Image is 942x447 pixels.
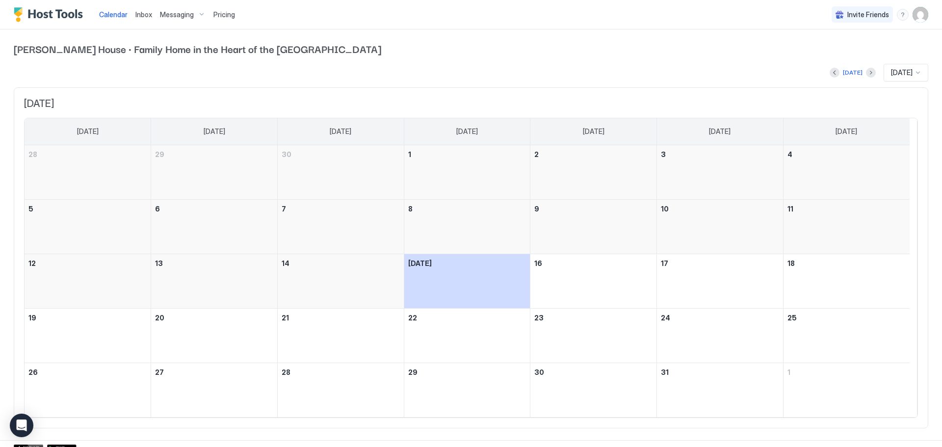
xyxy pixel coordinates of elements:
a: October 14, 2025 [278,254,404,272]
a: October 31, 2025 [657,363,783,381]
span: 28 [282,368,290,376]
span: Inbox [135,10,152,19]
td: October 5, 2025 [25,199,151,254]
td: October 31, 2025 [657,363,784,417]
span: Pricing [213,10,235,19]
td: October 8, 2025 [404,199,530,254]
a: October 27, 2025 [151,363,277,381]
span: [DATE] [709,127,731,136]
td: October 14, 2025 [277,254,404,308]
span: 23 [534,314,544,322]
td: October 16, 2025 [530,254,657,308]
a: October 10, 2025 [657,200,783,218]
span: 11 [787,205,793,213]
span: 1 [408,150,411,158]
span: 8 [408,205,413,213]
a: October 19, 2025 [25,309,151,327]
a: October 22, 2025 [404,309,530,327]
span: 25 [787,314,797,322]
button: Previous month [830,68,839,78]
td: September 29, 2025 [151,145,278,200]
td: October 22, 2025 [404,308,530,363]
a: Sunday [67,118,108,145]
span: [PERSON_NAME] House · Family Home in the Heart of the [GEOGRAPHIC_DATA] [14,41,928,56]
td: October 28, 2025 [277,363,404,417]
span: Messaging [160,10,194,19]
span: 6 [155,205,160,213]
span: 13 [155,259,163,267]
div: Open Intercom Messenger [10,414,33,437]
a: October 1, 2025 [404,145,530,163]
span: Invite Friends [847,10,889,19]
td: October 11, 2025 [783,199,910,254]
td: October 6, 2025 [151,199,278,254]
a: Inbox [135,9,152,20]
span: [DATE] [204,127,225,136]
a: October 4, 2025 [784,145,910,163]
span: 28 [28,150,37,158]
span: 18 [787,259,795,267]
a: October 12, 2025 [25,254,151,272]
span: 17 [661,259,668,267]
td: October 15, 2025 [404,254,530,308]
a: October 13, 2025 [151,254,277,272]
a: November 1, 2025 [784,363,910,381]
td: October 24, 2025 [657,308,784,363]
span: [DATE] [330,127,351,136]
a: October 28, 2025 [278,363,404,381]
a: October 29, 2025 [404,363,530,381]
td: September 30, 2025 [277,145,404,200]
span: 9 [534,205,539,213]
a: September 29, 2025 [151,145,277,163]
span: 2 [534,150,539,158]
span: 26 [28,368,38,376]
span: 31 [661,368,669,376]
td: October 30, 2025 [530,363,657,417]
span: 24 [661,314,670,322]
span: 29 [155,150,164,158]
td: October 23, 2025 [530,308,657,363]
td: October 29, 2025 [404,363,530,417]
td: October 4, 2025 [783,145,910,200]
span: 1 [787,368,790,376]
a: October 23, 2025 [530,309,656,327]
td: October 17, 2025 [657,254,784,308]
a: Calendar [99,9,128,20]
span: 5 [28,205,33,213]
a: Host Tools Logo [14,7,87,22]
a: September 30, 2025 [278,145,404,163]
a: October 18, 2025 [784,254,910,272]
span: [DATE] [77,127,99,136]
span: 7 [282,205,286,213]
span: 14 [282,259,289,267]
a: October 24, 2025 [657,309,783,327]
td: October 18, 2025 [783,254,910,308]
a: Tuesday [320,118,361,145]
td: October 10, 2025 [657,199,784,254]
a: Monday [194,118,235,145]
a: October 3, 2025 [657,145,783,163]
a: October 9, 2025 [530,200,656,218]
span: 20 [155,314,164,322]
span: Calendar [99,10,128,19]
button: Next month [866,68,876,78]
td: October 7, 2025 [277,199,404,254]
td: October 1, 2025 [404,145,530,200]
a: October 11, 2025 [784,200,910,218]
span: 30 [534,368,544,376]
span: 27 [155,368,164,376]
span: [DATE] [891,68,913,77]
span: 12 [28,259,36,267]
a: Friday [699,118,740,145]
td: September 28, 2025 [25,145,151,200]
span: 19 [28,314,36,322]
a: October 17, 2025 [657,254,783,272]
a: October 6, 2025 [151,200,277,218]
span: [DATE] [583,127,604,136]
td: October 25, 2025 [783,308,910,363]
td: November 1, 2025 [783,363,910,417]
div: User profile [913,7,928,23]
td: October 3, 2025 [657,145,784,200]
span: 29 [408,368,418,376]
